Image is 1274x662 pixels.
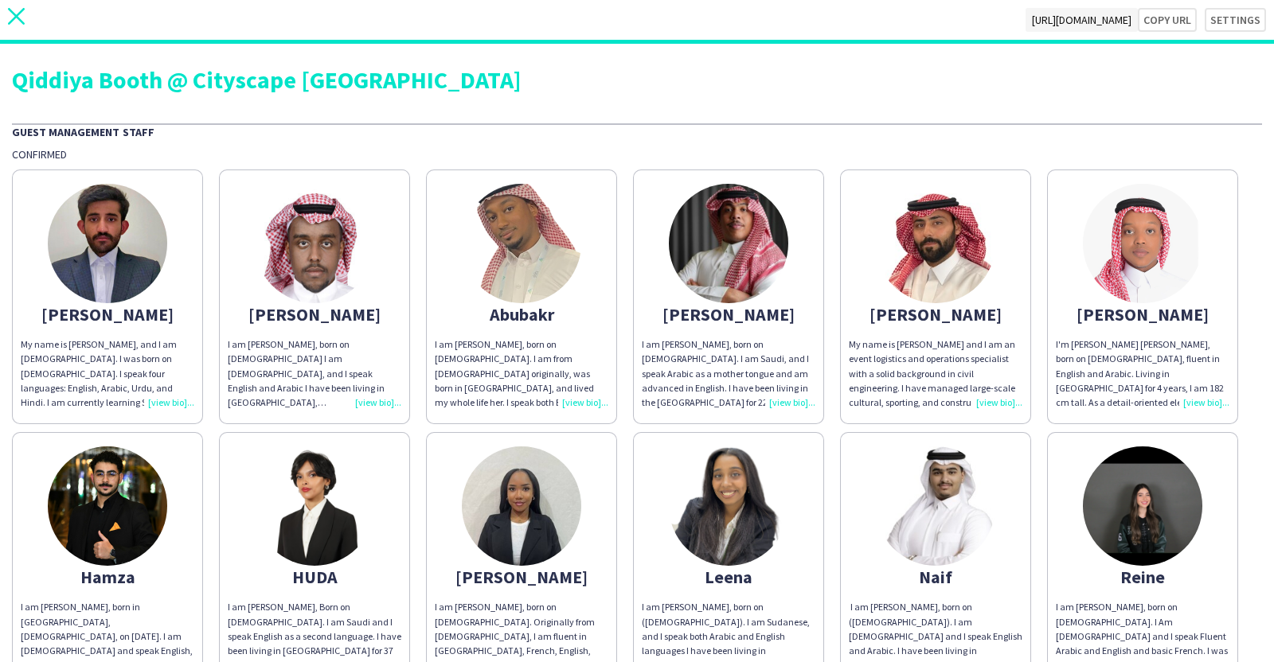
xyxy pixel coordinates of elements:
[876,184,995,303] img: thumb-672946c82245e.jpeg
[255,446,374,566] img: thumb-cb42e4ec-c2e2-408e-88c6-ac0900df0bff.png
[1205,8,1266,32] button: Settings
[435,307,608,321] div: Abubakr
[48,446,167,566] img: thumb-d5697310-354e-4160-8482-2de81a197cb4.jpg
[849,307,1022,321] div: [PERSON_NAME]
[435,337,608,410] div: I am [PERSON_NAME], born on [DEMOGRAPHIC_DATA]. I am from [DEMOGRAPHIC_DATA] originally, was born...
[228,570,401,584] div: HUDA
[1056,570,1229,584] div: Reine
[21,570,194,584] div: Hamza
[669,184,788,303] img: thumb-683d556527835.jpg
[12,68,1262,92] div: Qiddiya Booth @ Cityscape [GEOGRAPHIC_DATA]
[876,446,995,566] img: thumb-68bdc4539dff1.jpeg
[1056,337,1229,410] div: I'm [PERSON_NAME] [PERSON_NAME], born on [DEMOGRAPHIC_DATA], fluent in English and Arabic. Living...
[642,570,815,584] div: Leena
[228,307,401,321] div: [PERSON_NAME]
[48,184,167,303] img: thumb-672d101f17e43.jpg
[1083,184,1202,303] img: thumb-0417b52c-77af-4b18-9cf9-5646f7794a18.jpg
[12,123,1262,139] div: Guest Management Staff
[849,337,1022,410] div: My name is [PERSON_NAME] and I am an event logistics and operations specialist with a solid backg...
[1056,307,1229,321] div: [PERSON_NAME]
[642,337,815,410] div: I am [PERSON_NAME], born on [DEMOGRAPHIC_DATA]. I am Saudi, and I speak Arabic as a mother tongue...
[12,147,1262,162] div: Confirmed
[435,570,608,584] div: [PERSON_NAME]
[21,337,194,410] div: My name is [PERSON_NAME], and I am [DEMOGRAPHIC_DATA]. I was born on [DEMOGRAPHIC_DATA]. I speak ...
[1138,8,1197,32] button: Copy url
[462,184,581,303] img: thumb-bedb60c8-aa37-4680-a184-eaa0b378644e.png
[228,337,401,410] div: I am [PERSON_NAME], born on [DEMOGRAPHIC_DATA] I am [DEMOGRAPHIC_DATA], and I speak English and A...
[669,446,788,566] img: thumb-8c22929b-ae40-4d6d-9712-12664703f81e.png
[1026,8,1138,32] span: [URL][DOMAIN_NAME]
[1083,446,1202,566] img: thumb-67eb05ca68c53.png
[462,446,581,566] img: thumb-668df62347a78.jpeg
[849,570,1022,584] div: Naif
[255,184,374,303] img: thumb-68c2dd12cbea5.jpeg
[21,307,194,321] div: [PERSON_NAME]
[642,307,815,321] div: [PERSON_NAME]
